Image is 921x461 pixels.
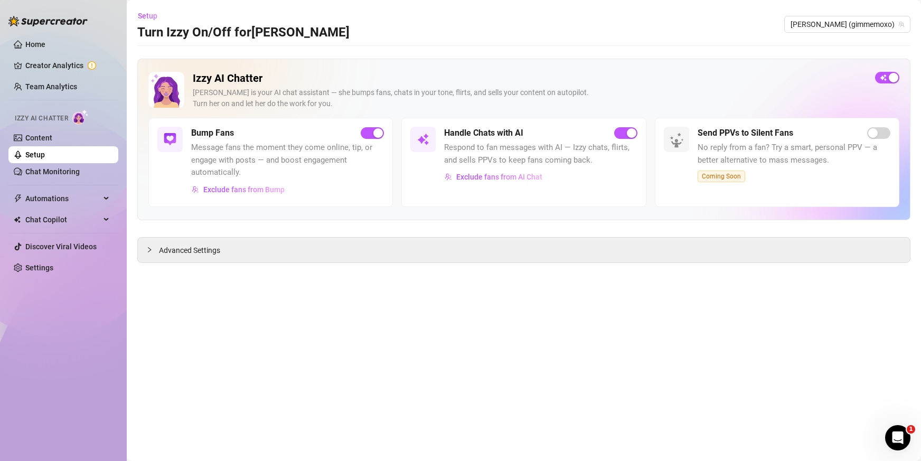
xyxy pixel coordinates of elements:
a: Settings [25,264,53,272]
span: Anthia (gimmemoxo) [791,16,904,32]
h5: Handle Chats with AI [444,127,523,139]
img: silent-fans-ppv-o-N6Mmdf.svg [670,133,687,149]
span: Chat Copilot [25,211,100,228]
span: Advanced Settings [159,244,220,256]
img: svg%3e [417,133,429,146]
div: collapsed [146,244,159,256]
button: Exclude fans from Bump [191,181,285,198]
img: svg%3e [192,186,199,193]
img: Izzy AI Chatter [148,72,184,108]
button: Setup [137,7,166,24]
a: Home [25,40,45,49]
span: 1 [907,425,915,434]
a: Content [25,134,52,142]
img: logo-BBDzfeDw.svg [8,16,88,26]
span: Coming Soon [698,171,745,182]
h3: Turn Izzy On/Off for [PERSON_NAME] [137,24,350,41]
span: collapsed [146,247,153,253]
span: Exclude fans from AI Chat [456,173,542,181]
img: svg%3e [445,173,452,181]
h5: Bump Fans [191,127,234,139]
a: Team Analytics [25,82,77,91]
span: Setup [138,12,157,20]
img: Chat Copilot [14,216,21,223]
span: team [898,21,905,27]
span: Message fans the moment they come online, tip, or engage with posts — and boost engagement automa... [191,142,384,179]
span: thunderbolt [14,194,22,203]
span: Respond to fan messages with AI — Izzy chats, flirts, and sells PPVs to keep fans coming back. [444,142,637,166]
span: Automations [25,190,100,207]
span: No reply from a fan? Try a smart, personal PPV — a better alternative to mass messages. [698,142,890,166]
button: Exclude fans from AI Chat [444,168,543,185]
iframe: Intercom live chat [885,425,910,450]
div: [PERSON_NAME] is your AI chat assistant — she bumps fans, chats in your tone, flirts, and sells y... [193,87,867,109]
span: Izzy AI Chatter [15,114,68,124]
a: Chat Monitoring [25,167,80,176]
span: Exclude fans from Bump [203,185,285,194]
a: Setup [25,150,45,159]
h5: Send PPVs to Silent Fans [698,127,793,139]
img: AI Chatter [72,109,89,125]
a: Creator Analytics exclamation-circle [25,57,110,74]
img: svg%3e [164,133,176,146]
a: Discover Viral Videos [25,242,97,251]
h2: Izzy AI Chatter [193,72,867,85]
